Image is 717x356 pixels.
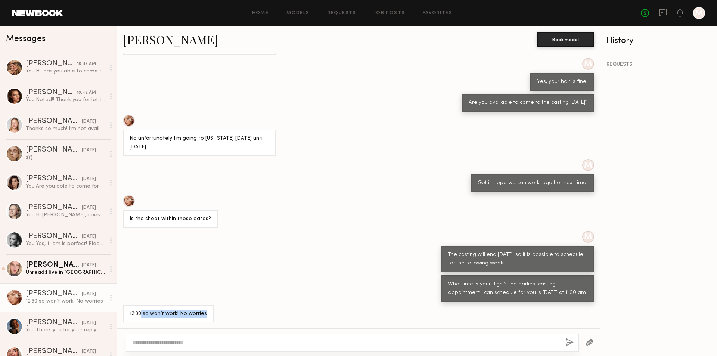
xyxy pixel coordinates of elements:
a: M [693,7,705,19]
a: Favorites [423,11,452,16]
div: [PERSON_NAME] [26,233,82,240]
div: Got it. Hope we can work together next time. [478,179,587,188]
div: [DATE] [82,176,96,183]
a: Book model [537,36,594,42]
div: [DATE] [82,262,96,269]
div: Is the shoot within those dates? [130,215,211,223]
div: Yes, your hair is fine. [537,78,587,86]
div: [PERSON_NAME] [26,175,82,183]
span: Messages [6,35,46,43]
div: [PERSON_NAME] [26,204,82,211]
div: [PERSON_NAME] [26,261,82,269]
div: 10:42 AM [77,89,96,96]
div: What time is your flight? The earliest casting appointment I can schedule for you is [DATE] at 11... [448,280,587,297]
a: Job Posts [374,11,405,16]
div: [PERSON_NAME] [26,89,77,96]
div: [PERSON_NAME] [26,290,82,298]
div: REQUESTS [606,62,711,67]
div: [DATE] [82,147,96,154]
div: [DATE] [82,118,96,125]
div: 10:43 AM [77,61,96,68]
div: [PERSON_NAME] [26,60,77,68]
div: No unfortunately I’m going to [US_STATE] [DATE] until [DATE] [130,134,269,152]
div: You: Yes, 11 am is perfect! Please msg me for more details [PHONE_NUMBER] [PERSON_NAME] [26,240,105,247]
div: Are you available to come to the casting [DATE]? [469,99,587,107]
div: [DATE] [82,233,96,240]
div: 12:30 so won’t work! No worries [130,310,207,318]
a: Home [252,11,269,16]
a: [PERSON_NAME] [123,31,218,47]
div: [PERSON_NAME] [26,319,82,326]
div: [DATE] [82,204,96,211]
div: :((( [26,154,105,161]
div: You: Hi [PERSON_NAME], does 11:15 am work for you? If yes, please text me for more details, [PHON... [26,211,105,219]
div: [PERSON_NAME] [26,146,82,154]
div: Thanks so much! I’m not available for in-person castings right now, but I’d love to be considered... [26,125,105,132]
div: You: Hi, are you able to come to the casting on 10/15 or 16th? Thank you. [26,68,105,75]
div: 12:30 so won’t work! No worries [26,298,105,305]
div: History [606,37,711,45]
button: Book model [537,32,594,47]
div: [DATE] [82,319,96,326]
div: [PERSON_NAME] [26,348,82,355]
div: Unread: I live in [GEOGRAPHIC_DATA] [26,269,105,276]
a: Requests [328,11,356,16]
div: You: Noted!! Thank you for letting me know. [26,96,105,103]
div: [PERSON_NAME] [26,118,82,125]
div: [DATE] [82,348,96,355]
div: The casting will end [DATE], so it is possible to schedule for the following week. [448,251,587,268]
div: You: Thank you for your reply. Hope we can work together next time. [26,326,105,334]
a: Models [286,11,309,16]
div: [DATE] [82,291,96,298]
div: You: Are you able to come for the casting [DATE] at 11:25 am? We are located in [GEOGRAPHIC_DATA]. [26,183,105,190]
